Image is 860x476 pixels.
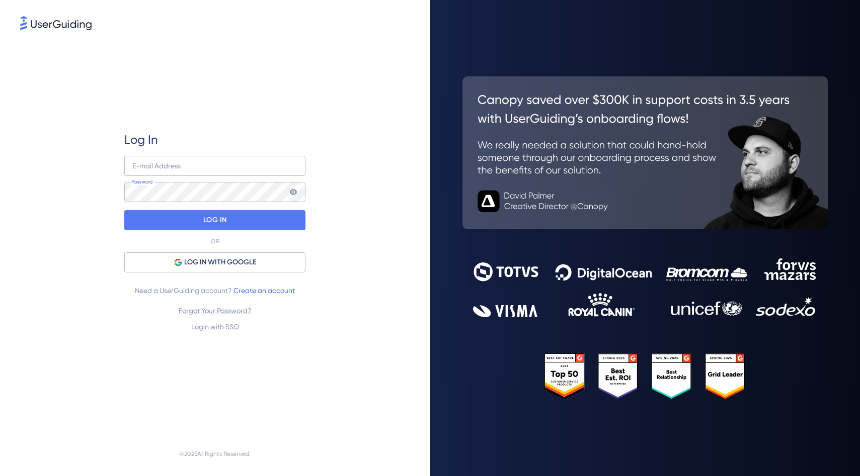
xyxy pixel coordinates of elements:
[211,237,219,245] p: OR
[544,353,746,399] img: 25303e33045975176eb484905ab012ff.svg
[124,156,305,176] input: example@company.com
[124,132,158,148] span: Log In
[191,323,239,331] a: Login with SSO
[473,258,817,317] img: 9302ce2ac39453076f5bc0f2f2ca889b.svg
[179,307,252,315] a: Forgot Your Password?
[203,212,227,228] p: LOG IN
[462,76,828,229] img: 26c0aa7c25a843aed4baddd2b5e0fa68.svg
[135,284,295,297] span: Need a UserGuiding account?
[233,287,295,295] a: Create an account
[179,448,251,460] span: © 2025 All Rights Reserved.
[20,16,92,30] img: 8faab4ba6bc7696a72372aa768b0286c.svg
[184,256,256,268] span: LOG IN WITH GOOGLE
